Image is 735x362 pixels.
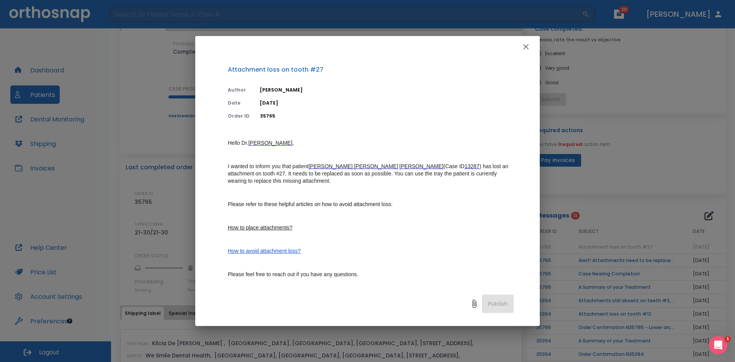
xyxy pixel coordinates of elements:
ins: How to place attachments? [228,224,292,231]
span: Hello Dr. [228,140,248,146]
span: 1 [725,336,731,342]
p: Order ID [228,113,251,120]
p: Attachment loss on tooth #27 [228,65,514,74]
span: on tooth #27. It needs to be replaced as soon as possible. You can use the tray the patient is cu... [228,170,498,184]
span: I wanted to inform you that patient [228,163,309,169]
a: [PERSON_NAME] [PERSON_NAME] [309,163,398,170]
a: 13287 [464,163,479,170]
a: [PERSON_NAME] [248,140,292,146]
span: (Case ID [443,163,464,169]
p: 35765 [260,113,514,120]
a: How to place attachments? [228,224,292,231]
span: ) has [479,163,491,169]
span: lost an [493,163,508,169]
a: How to avoid attachment loss? [228,248,301,254]
span: Please feel free to reach out if you have any questions. [228,271,358,277]
span: Please refer to these helpful articles on how to avoid attachment loss: [228,201,392,207]
iframe: Intercom live chat [709,336,727,354]
p: Date [228,100,251,106]
p: [DATE] [260,100,514,106]
a: [PERSON_NAME] [399,163,443,170]
p: Author [228,87,251,93]
p: [PERSON_NAME] [260,87,514,93]
span: , [292,140,294,146]
span: attachment [228,170,254,177]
